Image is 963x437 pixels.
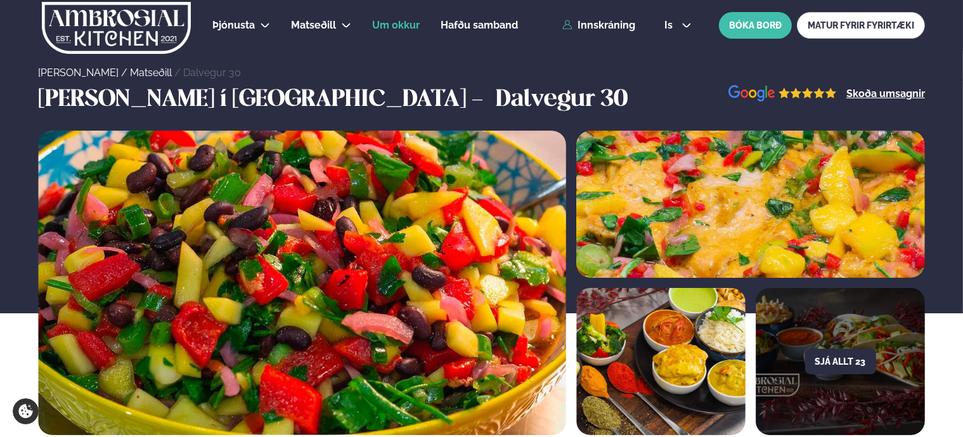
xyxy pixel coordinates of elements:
[576,131,925,278] img: image alt
[212,18,255,33] a: Þjónusta
[562,20,635,31] a: Innskráning
[664,20,676,30] span: is
[291,18,336,33] a: Matseðill
[797,12,925,39] a: MATUR FYRIR FYRIRTÆKI
[441,18,518,33] a: Hafðu samband
[728,85,837,102] img: image alt
[576,288,746,435] img: image alt
[41,2,192,54] img: logo
[372,18,420,33] a: Um okkur
[719,12,792,39] button: BÓKA BORÐ
[130,67,172,79] a: Matseðill
[441,19,518,31] span: Hafðu samband
[654,20,702,30] button: is
[496,85,628,115] h3: Dalvegur 30
[212,19,255,31] span: Þjónusta
[121,67,130,79] span: /
[846,89,925,99] a: Skoða umsagnir
[805,349,876,374] button: Sjá allt 23
[38,131,566,435] img: image alt
[291,19,336,31] span: Matseðill
[13,398,39,424] a: Cookie settings
[38,85,489,115] h3: [PERSON_NAME] í [GEOGRAPHIC_DATA] -
[38,67,119,79] a: [PERSON_NAME]
[372,19,420,31] span: Um okkur
[183,67,241,79] a: Dalvegur 30
[174,67,183,79] span: /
